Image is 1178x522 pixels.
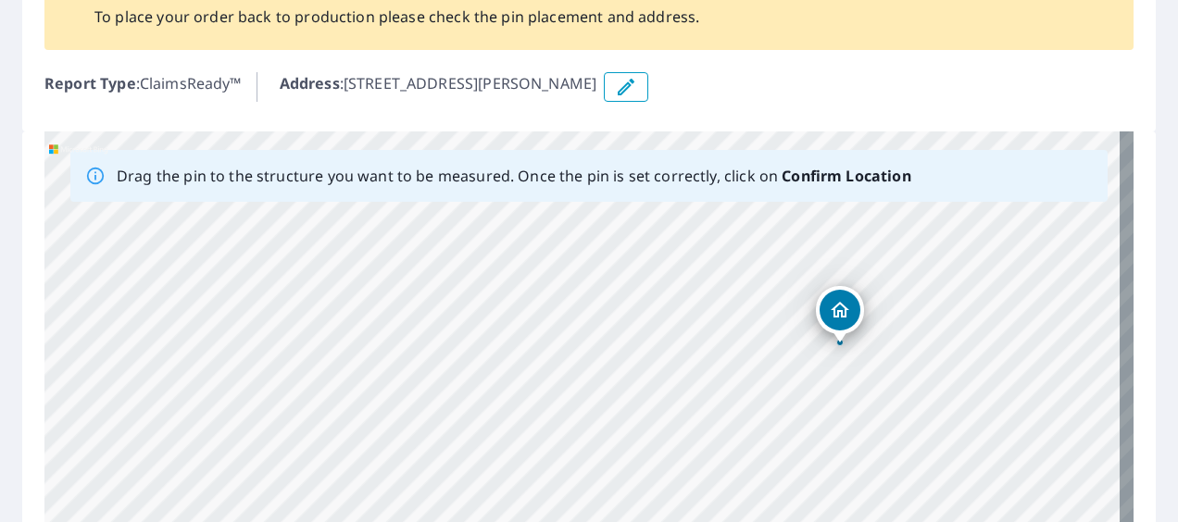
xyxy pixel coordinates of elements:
[280,73,340,93] b: Address
[44,73,136,93] b: Report Type
[280,72,597,102] p: : [STREET_ADDRESS][PERSON_NAME]
[117,165,911,187] p: Drag the pin to the structure you want to be measured. Once the pin is set correctly, click on
[94,6,699,28] p: To place your order back to production please check the pin placement and address.
[44,72,242,102] p: : ClaimsReady™
[782,166,910,186] b: Confirm Location
[816,286,864,343] div: Dropped pin, building 1, Residential property, 2549 Ridge Ave Crockett, VA 24323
